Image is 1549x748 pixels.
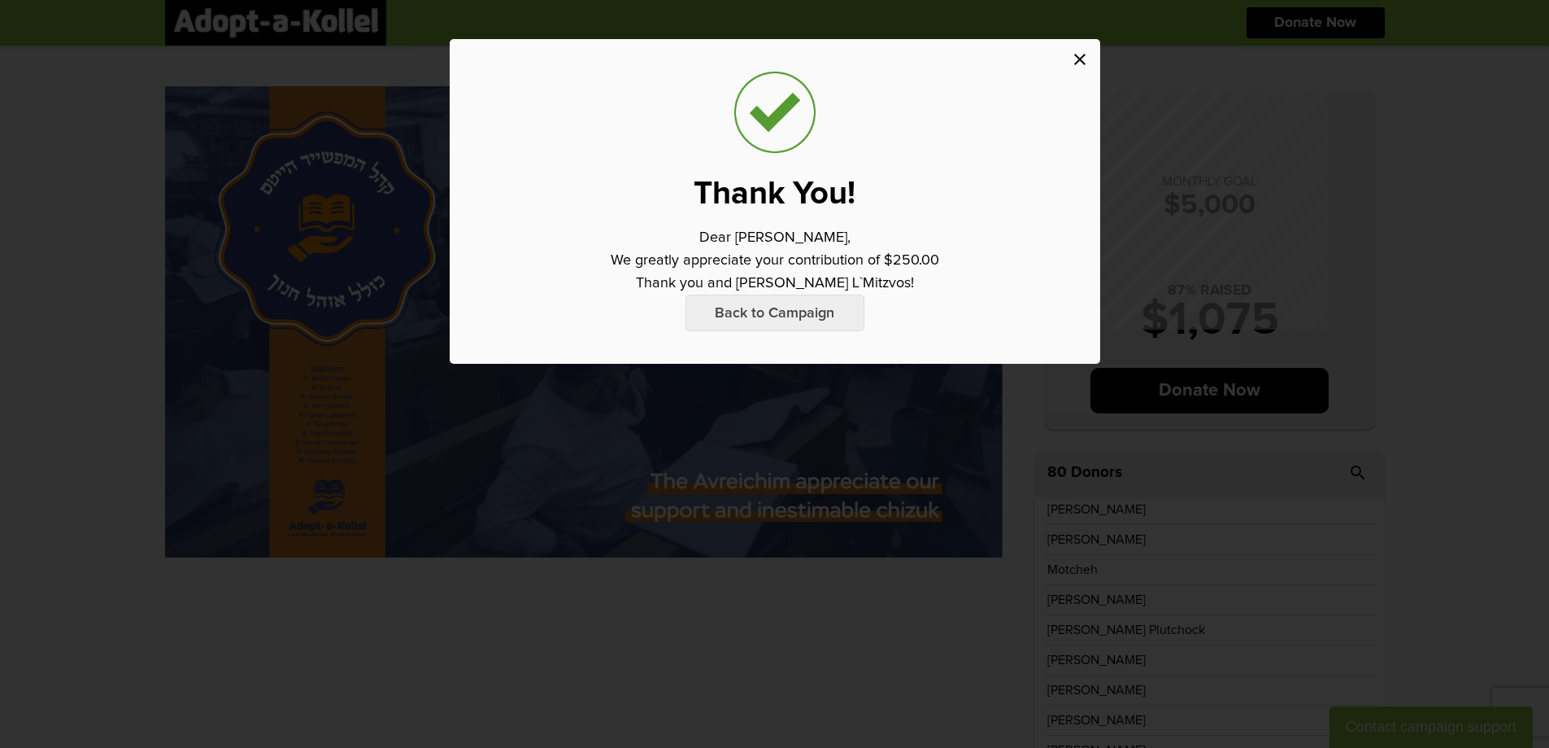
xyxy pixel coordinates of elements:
p: We greatly appreciate your contribution of $250.00 [611,249,939,272]
p: Thank you and [PERSON_NAME] L`Mitzvos! [636,272,914,295]
p: Dear [PERSON_NAME], [699,226,851,249]
i: close [1070,50,1090,69]
p: Thank You! [694,177,855,210]
img: check_trans_bg.png [734,72,816,153]
p: Back to Campaign [685,295,864,331]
